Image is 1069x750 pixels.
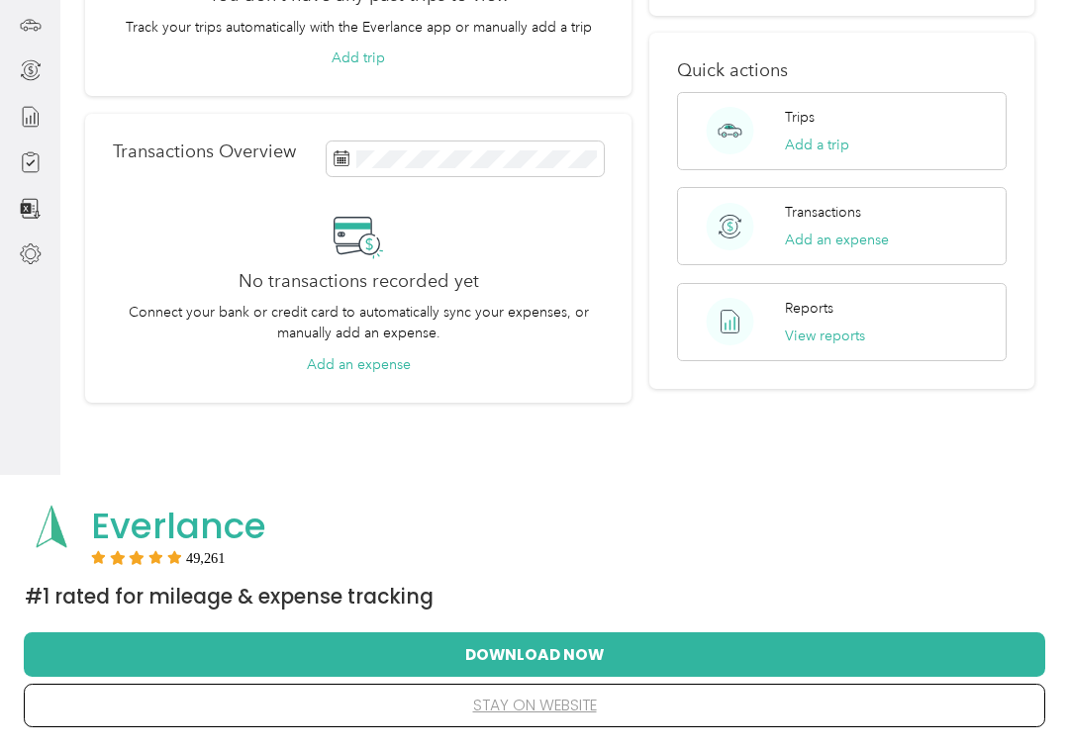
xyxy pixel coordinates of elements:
[785,135,849,155] button: Add a trip
[239,271,479,292] h2: No transactions recorded yet
[785,202,861,223] p: Transactions
[91,501,266,551] span: Everlance
[677,60,1008,81] p: Quick actions
[113,302,605,343] p: Connect your bank or credit card to automatically sync your expenses, or manually add an expense.
[55,633,1014,675] button: Download Now
[785,230,889,250] button: Add an expense
[785,107,815,128] p: Trips
[25,500,78,553] img: App logo
[785,326,865,346] button: View reports
[126,17,592,38] p: Track your trips automatically with the Everlance app or manually add a trip
[55,685,1014,726] button: stay on website
[332,47,385,68] button: Add trip
[113,141,296,162] p: Transactions Overview
[307,354,411,375] button: Add an expense
[25,583,434,610] span: #1 Rated for Mileage & Expense Tracking
[186,552,226,564] span: User reviews count
[785,298,833,319] p: Reports
[91,550,226,564] div: Rating:5 stars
